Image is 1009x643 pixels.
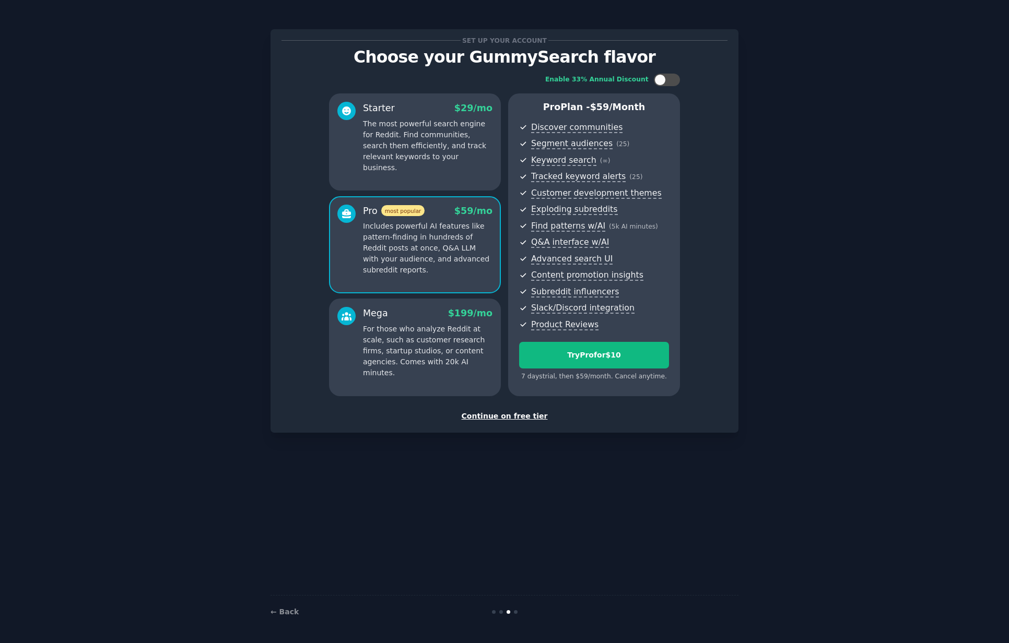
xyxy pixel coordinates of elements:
a: ← Back [271,608,299,616]
span: Set up your account [461,35,549,46]
span: Content promotion insights [531,270,643,281]
span: ( 25 ) [629,173,642,181]
div: 7 days trial, then $ 59 /month . Cancel anytime. [519,372,669,382]
span: Exploding subreddits [531,204,617,215]
div: Try Pro for $10 [520,350,668,361]
span: Segment audiences [531,138,613,149]
div: Continue on free tier [281,411,728,422]
span: ( ∞ ) [600,157,611,164]
div: Mega [363,307,388,320]
span: $ 59 /month [590,102,646,112]
span: Customer development themes [531,188,662,199]
span: $ 59 /mo [454,206,492,216]
span: Product Reviews [531,319,599,330]
div: Starter [363,102,395,115]
span: ( 5k AI minutes ) [609,223,658,230]
span: most popular [381,205,425,216]
p: Pro Plan - [519,101,669,114]
span: Q&A interface w/AI [531,237,609,248]
p: The most powerful search engine for Reddit. Find communities, search them efficiently, and track ... [363,118,492,173]
div: Enable 33% Annual Discount [545,75,649,85]
p: Choose your GummySearch flavor [281,48,728,66]
span: Advanced search UI [531,254,613,265]
span: Keyword search [531,155,596,166]
span: $ 29 /mo [454,103,492,113]
span: ( 25 ) [616,140,629,148]
button: TryProfor$10 [519,342,669,368]
span: Tracked keyword alerts [531,171,626,182]
p: Includes powerful AI features like pattern-finding in hundreds of Reddit posts at once, Q&A LLM w... [363,221,492,276]
span: $ 199 /mo [448,308,492,318]
div: Pro [363,205,425,218]
span: Subreddit influencers [531,287,619,297]
span: Slack/Discord integration [531,303,635,314]
p: For those who analyze Reddit at scale, such as customer research firms, startup studios, or conte... [363,324,492,378]
span: Find patterns w/AI [531,221,605,232]
span: Discover communities [531,122,623,133]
